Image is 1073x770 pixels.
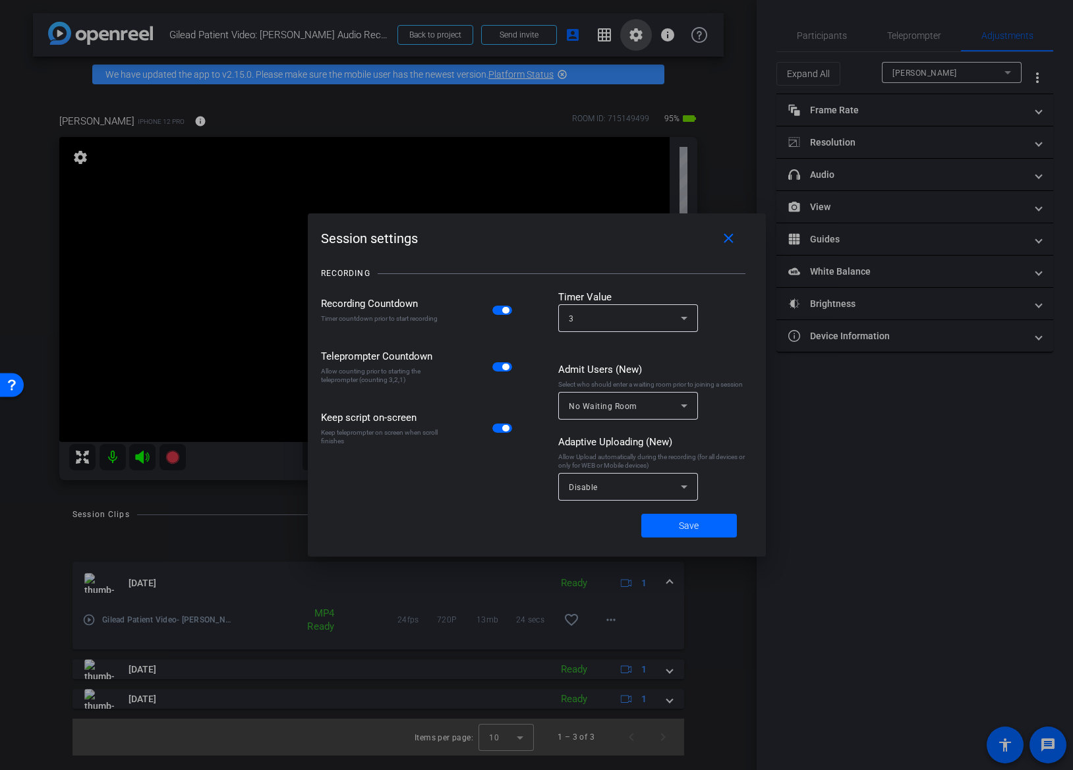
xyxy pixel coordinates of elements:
div: Teleprompter Countdown [321,349,443,364]
span: No Waiting Room [569,402,637,411]
mat-icon: close [720,231,737,247]
span: 3 [569,314,574,323]
span: Save [679,519,699,533]
div: Allow counting prior to starting the teleprompter (counting 3,2,1) [321,367,443,384]
button: Save [641,514,737,537]
div: Keep teleprompter on screen when scroll finishes [321,428,443,445]
div: Timer countdown prior to start recording [321,314,443,323]
div: Select who should enter a waiting room prior to joining a session [558,380,753,389]
span: Disable [569,483,598,492]
div: Timer Value [558,290,753,304]
div: RECORDING [321,267,370,280]
div: Admit Users (New) [558,362,753,377]
div: Allow Upload automatically during the recording (for all devices or only for WEB or Mobile devices) [558,453,753,470]
div: Session settings [321,227,753,250]
div: Recording Countdown [321,296,443,311]
div: Adaptive Uploading (New) [558,435,753,449]
div: Keep script on-screen [321,410,443,425]
openreel-title-line: RECORDING [321,257,753,290]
